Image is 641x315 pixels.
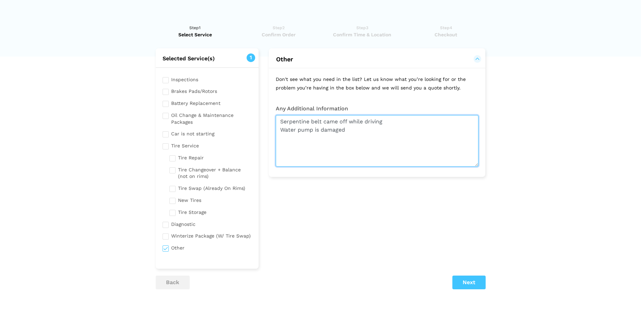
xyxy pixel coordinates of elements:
[156,31,235,38] span: Select Service
[156,55,259,62] h2: Selected Service(s)
[406,31,486,38] span: Checkout
[269,68,485,99] p: Don't see what you need in the list? Let us know what you’re looking for or the problem you’re ha...
[406,24,486,38] a: Step4
[276,106,478,112] h3: Any Additional Information
[323,24,402,38] a: Step3
[239,24,318,38] a: Step2
[156,276,190,289] button: back
[156,24,235,38] a: Step1
[452,276,486,289] button: Next
[276,55,478,63] button: Other
[239,31,318,38] span: Confirm Order
[323,31,402,38] span: Confirm Time & Location
[247,53,255,62] span: 1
